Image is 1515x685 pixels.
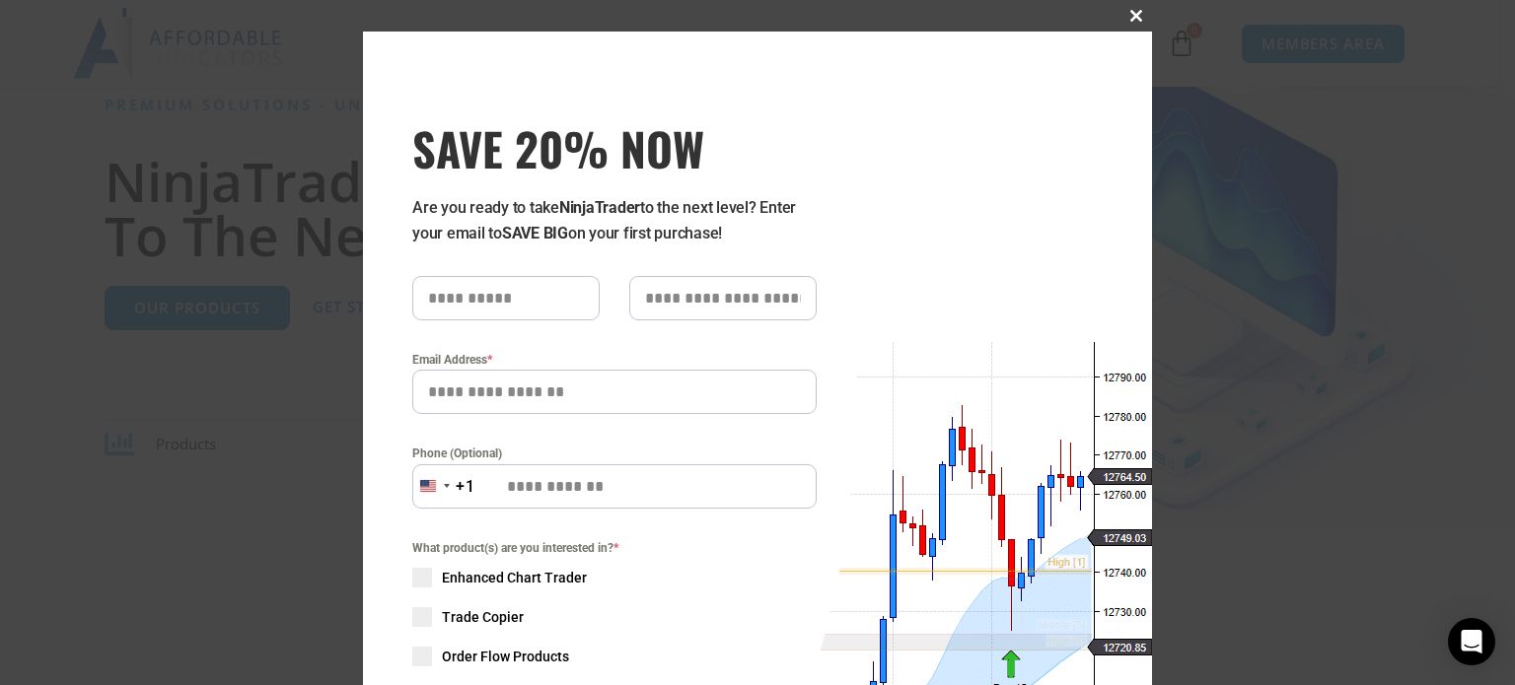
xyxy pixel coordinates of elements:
[442,647,569,666] span: Order Flow Products
[412,538,817,558] span: What product(s) are you interested in?
[442,607,524,627] span: Trade Copier
[412,607,817,627] label: Trade Copier
[412,120,817,175] span: SAVE 20% NOW
[412,444,817,463] label: Phone (Optional)
[412,350,817,370] label: Email Address
[412,568,817,587] label: Enhanced Chart Trader
[412,464,475,509] button: Selected country
[412,647,817,666] label: Order Flow Products
[1448,618,1495,665] div: Open Intercom Messenger
[412,195,817,246] p: Are you ready to take to the next level? Enter your email to on your first purchase!
[559,198,640,217] strong: NinjaTrader
[456,474,475,500] div: +1
[502,224,568,242] strong: SAVE BIG
[442,568,587,587] span: Enhanced Chart Trader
